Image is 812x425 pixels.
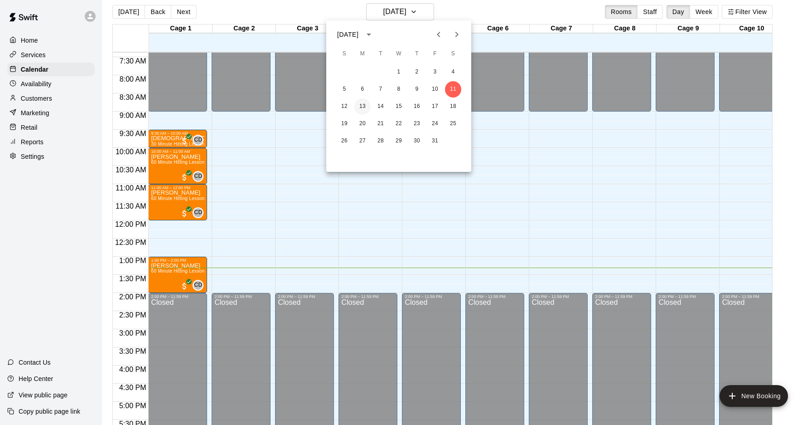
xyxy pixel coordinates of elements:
[409,98,425,115] button: 16
[445,98,461,115] button: 18
[427,81,443,98] button: 10
[391,98,407,115] button: 15
[445,45,461,63] span: Saturday
[372,116,389,132] button: 21
[409,116,425,132] button: 23
[391,116,407,132] button: 22
[427,64,443,80] button: 3
[409,64,425,80] button: 2
[409,133,425,149] button: 30
[354,116,371,132] button: 20
[427,45,443,63] span: Friday
[354,81,371,98] button: 6
[448,25,466,44] button: Next month
[337,30,358,39] div: [DATE]
[409,45,425,63] span: Thursday
[391,45,407,63] span: Wednesday
[391,133,407,149] button: 29
[336,133,353,149] button: 26
[336,116,353,132] button: 19
[372,98,389,115] button: 14
[336,98,353,115] button: 12
[354,133,371,149] button: 27
[445,64,461,80] button: 4
[427,98,443,115] button: 17
[372,45,389,63] span: Tuesday
[430,25,448,44] button: Previous month
[409,81,425,98] button: 9
[391,81,407,98] button: 8
[372,133,389,149] button: 28
[354,45,371,63] span: Monday
[445,81,461,98] button: 11
[427,116,443,132] button: 24
[445,116,461,132] button: 25
[361,27,377,42] button: calendar view is open, switch to year view
[336,81,353,98] button: 5
[336,45,353,63] span: Sunday
[391,64,407,80] button: 1
[427,133,443,149] button: 31
[372,81,389,98] button: 7
[354,98,371,115] button: 13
